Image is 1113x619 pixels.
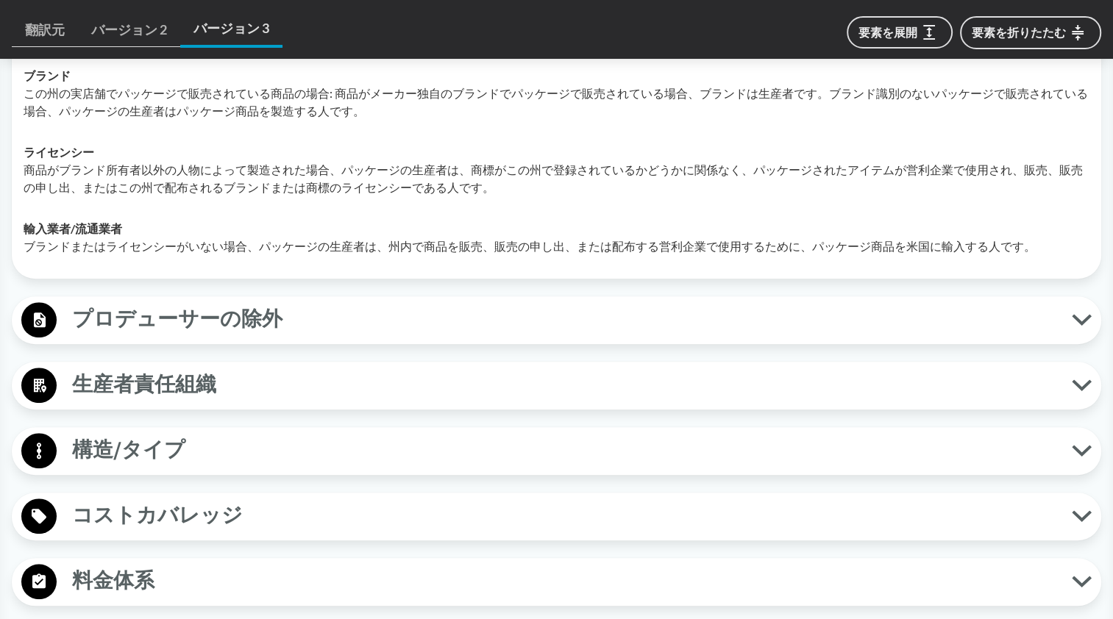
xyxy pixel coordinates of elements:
button: 要素を展開 [847,16,953,49]
button: 要素を折りたたむ [960,16,1101,49]
a: 翻訳元 [12,13,78,47]
button: 生産者責任組織 [17,367,1096,404]
span: コストカバレッジ [57,499,1072,532]
a: バージョン 2 [78,13,180,47]
span: プロデューサーの除外 [57,303,1072,336]
span: 生産者責任組織 [57,368,1072,401]
font: 要素を折りたたむ [972,26,1066,38]
p: ブランドまたはライセンシーがいない場合、パッケージの生産者は、州内で商品を販売、販売の申し出、または配布する営利企業で使用するために、パッケージ商品を米国に輸入する人です。 [24,237,1089,255]
p: 商品がブランド所有者以外の人物によって製造された場合、パッケージの生産者は、商標がこの州で登録されているかどうかに関係なく、パッケージされたアイテムが営利企業で使用され、販売、販売の申し出、また... [24,161,1089,196]
strong: 輸入業者/流通業者 [24,221,122,235]
button: プロデューサーの除外 [17,301,1096,339]
span: 構造/タイプ [57,434,1072,467]
p: この州の実店舗でパッケージで販売されている商品の場合: 商品がメーカー独自のブランドでパッケージで販売されている場合、ブランドは生産者です。ブランド識別のないパッケージで販売されている場合、パッ... [24,85,1089,120]
a: バージョン 3 [180,12,282,48]
font: 要素を展開 [858,26,917,38]
span: 料金体系 [57,565,1072,598]
button: コストカバレッジ [17,498,1096,535]
strong: ブランド [24,68,71,82]
button: 構造/タイプ [17,432,1096,470]
button: 料金体系 [17,563,1096,601]
strong: ライセンシー [24,145,94,159]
